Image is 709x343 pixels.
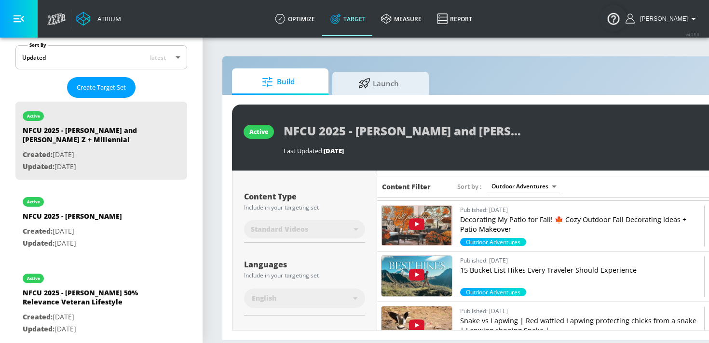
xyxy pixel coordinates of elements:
div: active [27,199,40,204]
a: optimize [267,1,323,36]
p: [DATE] [23,161,158,173]
div: NFCU 2025 - [PERSON_NAME] [23,211,122,225]
a: Target [323,1,373,36]
a: Report [429,1,480,36]
span: English [252,293,276,303]
div: Outdoor Adventures [487,180,560,193]
button: [PERSON_NAME] [626,13,699,25]
p: Snake vs Lapwing | Red wattled Lapwing protecting chicks from a snake | Lapwing shooing Snake | [460,316,700,335]
div: activeNFCU 2025 - [PERSON_NAME] and [PERSON_NAME] Z + MillennialCreated:[DATE]Updated:[DATE] [15,102,187,180]
div: 99.2% [460,288,526,296]
button: Create Target Set [67,77,136,98]
div: active [27,276,40,281]
span: Updated: [23,162,55,171]
span: Standard Videos [251,224,308,234]
span: login as: kacey.labar@zefr.com [636,15,688,22]
label: Sort By [27,42,48,48]
a: measure [373,1,429,36]
div: Include in your targeting set [244,205,365,211]
div: Languages [244,261,365,268]
p: Published: [DATE] [460,205,700,215]
span: Launch [342,72,415,95]
p: 15 Bucket List Hikes Every Traveler Should Experience [460,265,700,275]
span: Create Target Set [77,82,126,93]
a: Published: [DATE]15 Bucket List Hikes Every Traveler Should Experience [460,255,700,288]
span: Created: [23,150,53,159]
span: Updated: [23,324,55,333]
p: Decorating My Patio for Fall! 🍁 Cozy Outdoor Fall Decorating Ideas + Patio Makeover [460,215,700,234]
div: activeNFCU 2025 - [PERSON_NAME] 50% Relevance Veteran LifestyleCreated:[DATE]Updated:[DATE] [15,264,187,342]
div: activeNFCU 2025 - [PERSON_NAME]Created:[DATE]Updated:[DATE] [15,187,187,256]
div: Include in your targeting set [244,273,365,278]
p: [DATE] [23,323,158,335]
img: yuD3zhD0TKQ [382,205,452,246]
span: Created: [23,312,53,321]
a: Published: [DATE]Snake vs Lapwing | Red wattled Lapwing protecting chicks from a snake | Lapwing ... [460,306,700,339]
p: [DATE] [23,149,158,161]
span: Outdoor Adventures [460,288,526,296]
div: Updated [22,53,46,62]
div: NFCU 2025 - [PERSON_NAME] 50% Relevance Veteran Lifestyle [23,288,158,311]
div: Last Updated: [284,146,702,155]
span: Build [242,70,315,93]
p: [DATE] [23,237,122,250]
div: Content Type [244,193,365,200]
span: [DATE] [324,146,344,155]
span: Created: [23,226,53,236]
p: Published: [DATE] [460,306,700,316]
span: Updated: [23,238,55,248]
span: Outdoor Adventures [460,238,526,246]
div: NFCU 2025 - [PERSON_NAME] and [PERSON_NAME] Z + Millennial [23,126,158,149]
div: English [244,289,365,308]
h6: Content Filter [382,182,431,191]
div: 99.2% [460,238,526,246]
div: Atrium [94,14,121,23]
div: active [249,128,268,136]
a: Atrium [76,12,121,26]
p: Published: [DATE] [460,255,700,265]
button: Open Resource Center [600,5,627,32]
span: Sort by [457,182,482,191]
img: qiyZU3TvKCc [382,256,452,296]
p: [DATE] [23,225,122,237]
p: [DATE] [23,311,158,323]
span: latest [150,53,166,62]
span: v 4.28.0 [686,32,699,37]
div: active [27,114,40,119]
a: Published: [DATE]Decorating My Patio for Fall! 🍁 Cozy Outdoor Fall Decorating Ideas + Patio Makeover [460,205,700,238]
